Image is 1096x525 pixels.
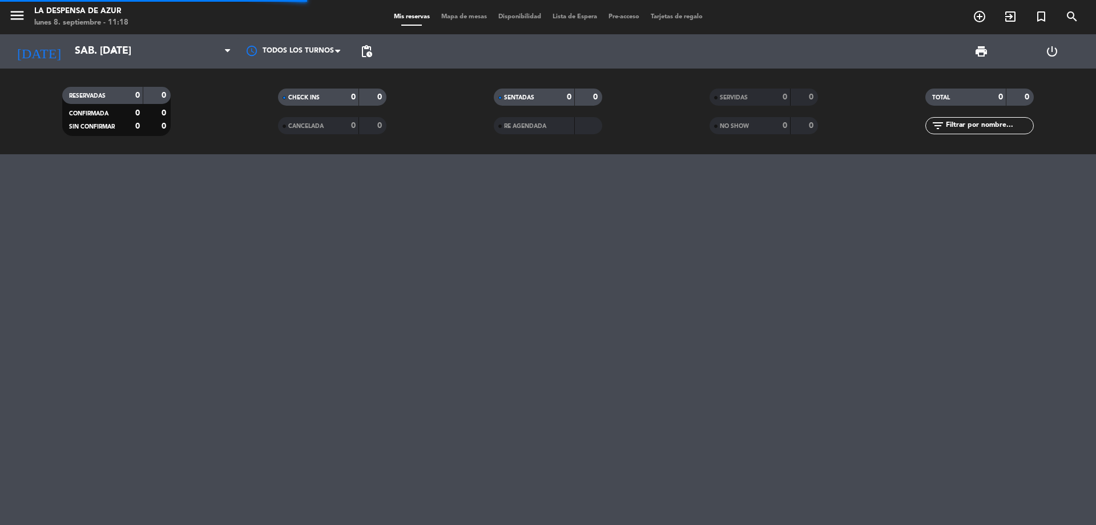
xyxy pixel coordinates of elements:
[1004,10,1017,23] i: exit_to_app
[135,91,140,99] strong: 0
[567,93,571,101] strong: 0
[547,14,603,20] span: Lista de Espera
[645,14,708,20] span: Tarjetas de regalo
[351,122,356,130] strong: 0
[106,45,120,58] i: arrow_drop_down
[1017,34,1087,69] div: LOG OUT
[9,7,26,28] button: menu
[34,17,128,29] div: lunes 8. septiembre - 11:18
[162,109,168,117] strong: 0
[69,93,106,99] span: RESERVADAS
[69,124,115,130] span: SIN CONFIRMAR
[783,93,787,101] strong: 0
[504,123,546,129] span: RE AGENDADA
[1034,10,1048,23] i: turned_in_not
[388,14,436,20] span: Mis reservas
[377,93,384,101] strong: 0
[162,122,168,130] strong: 0
[809,93,816,101] strong: 0
[720,123,749,129] span: NO SHOW
[945,119,1033,132] input: Filtrar por nombre...
[9,7,26,24] i: menu
[360,45,373,58] span: pending_actions
[809,122,816,130] strong: 0
[720,95,748,101] span: SERVIDAS
[783,122,787,130] strong: 0
[351,93,356,101] strong: 0
[998,93,1003,101] strong: 0
[135,122,140,130] strong: 0
[34,6,128,17] div: La Despensa de Azur
[932,95,950,101] span: TOTAL
[603,14,645,20] span: Pre-acceso
[288,95,320,101] span: CHECK INS
[493,14,547,20] span: Disponibilidad
[377,122,384,130] strong: 0
[931,119,945,133] i: filter_list
[69,111,108,117] span: CONFIRMADA
[436,14,493,20] span: Mapa de mesas
[135,109,140,117] strong: 0
[593,93,600,101] strong: 0
[504,95,534,101] span: SENTADAS
[1045,45,1059,58] i: power_settings_new
[162,91,168,99] strong: 0
[974,45,988,58] span: print
[1065,10,1079,23] i: search
[288,123,324,129] span: CANCELADA
[1025,93,1031,101] strong: 0
[9,39,69,64] i: [DATE]
[973,10,986,23] i: add_circle_outline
